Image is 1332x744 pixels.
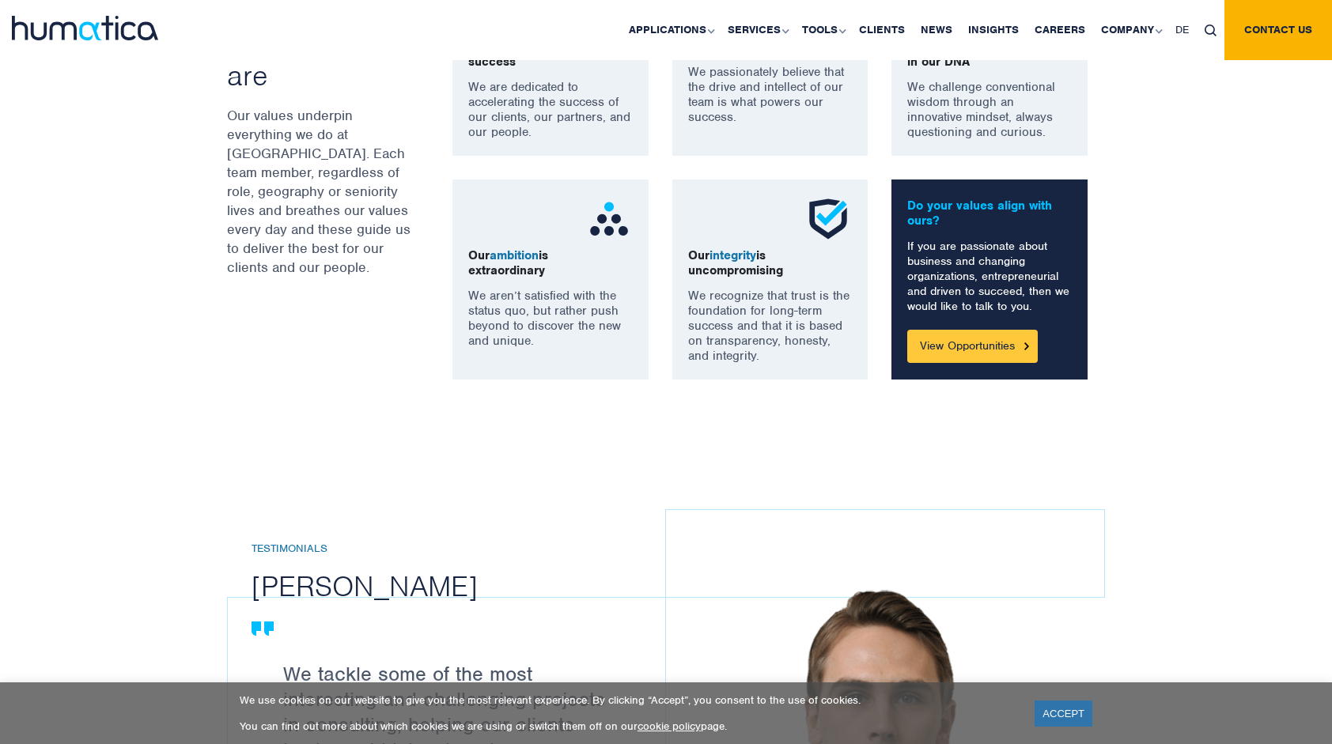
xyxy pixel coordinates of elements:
[710,247,756,263] span: integrity
[907,239,1072,314] p: If you are passionate about business and changing organizations, entrepreneurial and driven to su...
[1175,23,1189,36] span: DE
[468,289,633,349] p: We aren’t satisfied with the status quo, but rather push beyond to discover the new and unique.
[1205,25,1217,36] img: search_icon
[490,247,539,263] span: ambition
[804,195,852,243] img: ico
[227,106,413,277] p: Our values underpin everything we do at [GEOGRAPHIC_DATA]. Each team member, regardless of role, ...
[585,195,633,243] img: ico
[240,693,1015,707] p: We use cookies on our website to give you the most relevant experience. By clicking “Accept”, you...
[1024,342,1029,349] img: Button
[688,65,853,125] p: We passionately believe that the drive and intellect of our team is what powers our success.
[12,16,158,40] img: logo
[688,289,853,364] p: We recognize that trust is the foundation for long-term success and that it is based on transpare...
[688,248,853,278] p: Our is uncompromising
[252,568,689,604] h2: [PERSON_NAME]
[468,248,633,278] p: Our is extraordinary
[252,542,689,556] h6: Testimonials
[907,198,1072,228] p: Do your values align with ours?
[907,80,1072,140] p: We challenge conventional wisdom through an innovative mindset, always questioning and curious.
[907,330,1038,363] a: View Opportunities
[240,719,1015,733] p: You can find out more about which cookies we are using or switch them off on our page.
[638,719,701,733] a: cookie policy
[468,80,633,140] p: We are dedicated to accelerating the success of our clients, our partners, and our people.
[1035,701,1092,727] a: ACCEPT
